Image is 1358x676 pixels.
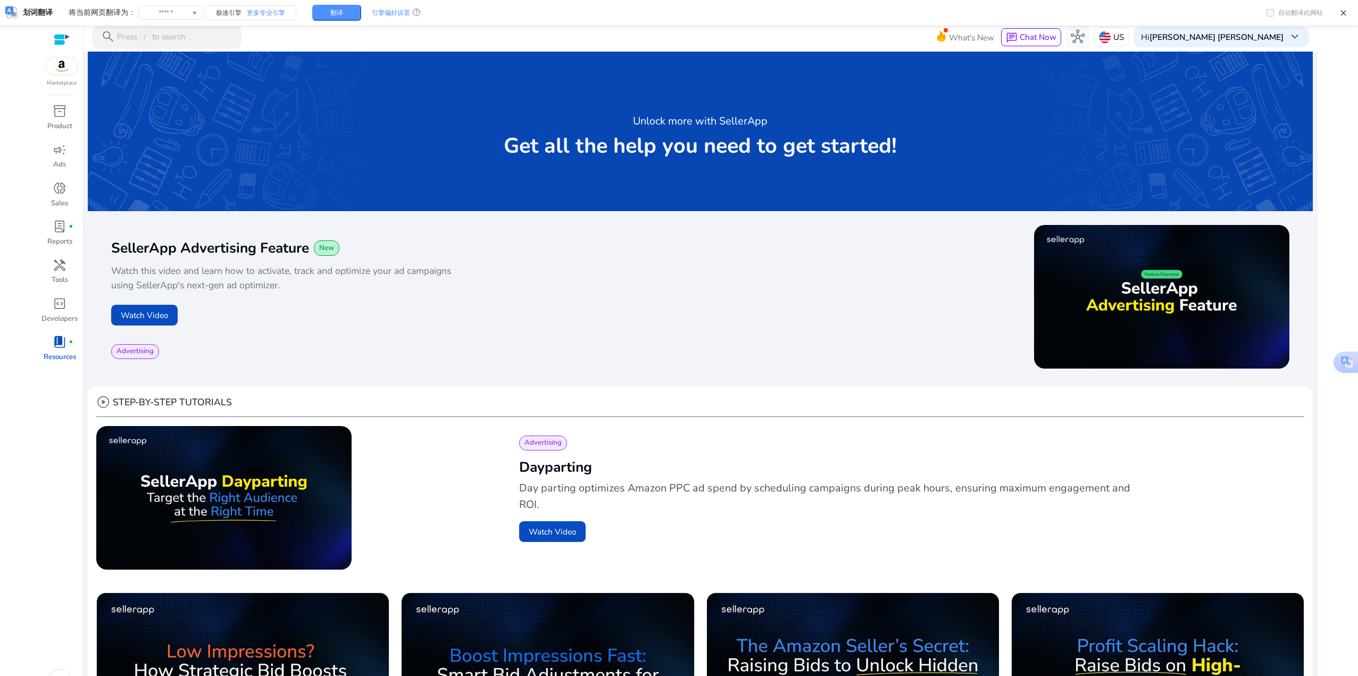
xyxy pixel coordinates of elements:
[1066,26,1089,49] button: hub
[140,31,150,44] span: /
[53,335,66,349] span: book_4
[1141,33,1284,41] p: Hi
[53,181,66,195] span: donut_small
[41,295,79,333] a: code_blocksDevelopers
[41,314,78,324] p: Developers
[53,104,66,118] span: inventory_2
[519,521,586,542] button: Watch Video
[47,237,72,247] p: Reports
[52,275,68,286] p: Tools
[44,352,76,363] p: Resources
[519,480,1132,513] p: Day parting optimizes Amazon PPC ad spend by scheduling campaigns during peak hours, ensuring max...
[319,244,334,253] span: New
[41,140,79,179] a: campaignAds
[47,121,72,132] p: Product
[504,134,897,157] p: Get all the help you need to get started!
[1020,31,1056,43] span: Chat Now
[47,79,77,87] p: Marketplace
[633,113,768,130] h3: Unlock more with SellerApp
[53,258,66,272] span: handyman
[101,30,115,44] span: search
[51,198,68,209] p: Sales
[519,458,1285,477] h2: Dayparting
[96,395,231,409] div: STEP-BY-STEP TUTORIALS
[41,218,79,256] a: lab_profilefiber_manual_recordReports
[1006,32,1018,44] span: chat
[111,239,309,257] span: SellerApp Advertising Feature
[41,102,79,140] a: inventory_2Product
[116,347,154,356] span: Advertising
[1001,28,1061,46] button: chatChat Now
[1034,225,1289,369] img: maxresdefault.jpg
[1071,30,1085,44] span: hub
[117,31,186,44] p: Press to search
[53,297,66,311] span: code_blocks
[949,28,994,47] span: What's New
[41,256,79,294] a: handymanTools
[53,220,66,233] span: lab_profile
[1099,31,1111,43] img: us.svg
[1149,31,1284,43] b: [PERSON_NAME] [PERSON_NAME]
[96,395,110,409] span: play_circle
[1113,28,1124,46] p: US
[53,143,66,157] span: campaign
[69,224,73,229] span: fiber_manual_record
[1288,30,1302,44] span: keyboard_arrow_down
[69,340,73,345] span: fiber_manual_record
[46,57,78,75] img: amazon.svg
[111,264,452,292] p: Watch this video and learn how to activate, track and optimize your ad campaigns using SellerApp'...
[111,305,178,326] button: Watch Video
[41,179,79,218] a: donut_smallSales
[53,160,66,170] p: Ads
[524,438,562,448] span: Advertising
[96,426,352,570] img: maxresdefault.jpg
[41,333,79,371] a: book_4fiber_manual_recordResources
